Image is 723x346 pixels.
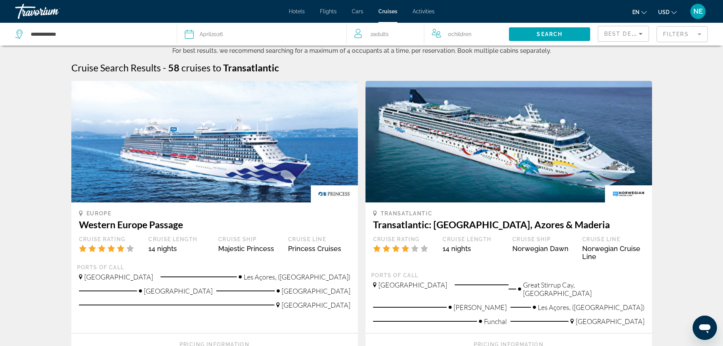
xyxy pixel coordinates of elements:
[163,62,166,73] span: -
[632,9,640,15] span: en
[658,6,677,17] button: Change currency
[144,287,213,295] span: [GEOGRAPHIC_DATA]
[282,301,350,309] span: [GEOGRAPHIC_DATA]
[185,23,339,46] button: April2026
[370,29,389,39] span: 2
[454,303,507,311] span: [PERSON_NAME]
[605,185,652,202] img: ncl.gif
[352,8,363,14] a: Cars
[688,3,708,19] button: User Menu
[657,26,708,43] button: Filter
[658,9,669,15] span: USD
[378,8,397,14] a: Cruises
[381,210,433,216] span: Transatlantic
[15,2,91,21] a: Travorium
[365,81,652,202] img: 1610012582.png
[523,281,644,297] span: Great Stirrup Cay, [GEOGRAPHIC_DATA]
[200,31,211,37] span: April
[373,31,389,37] span: Adults
[168,62,180,73] span: 58
[512,236,575,243] div: Cruise Ship
[632,6,647,17] button: Change language
[512,245,575,253] div: Norwegian Dawn
[576,317,644,325] span: [GEOGRAPHIC_DATA]
[218,236,280,243] div: Cruise Ship
[71,62,161,73] h1: Cruise Search Results
[484,317,507,325] span: Funchal
[77,264,352,271] div: Ports of call
[693,8,703,15] span: NE
[282,287,350,295] span: [GEOGRAPHIC_DATA]
[223,62,279,73] span: Transatlantic
[347,23,509,46] button: Travelers: 2 adults, 0 children
[373,236,435,243] div: Cruise Rating
[693,316,717,340] iframe: Button to launch messaging window
[200,29,223,39] div: 2026
[320,8,337,14] a: Flights
[604,31,644,37] span: Best Deals
[84,273,153,281] span: [GEOGRAPHIC_DATA]
[87,210,112,216] span: Europe
[373,219,644,230] h3: Transatlantic: [GEOGRAPHIC_DATA], Azores & Maderia
[148,245,211,253] div: 14 nights
[79,236,141,243] div: Cruise Rating
[288,236,350,243] div: Cruise Line
[378,281,447,289] span: [GEOGRAPHIC_DATA]
[604,29,643,38] mat-select: Sort by
[181,62,221,73] span: cruises to
[218,245,280,253] div: Majestic Princess
[451,31,471,37] span: Children
[371,272,646,279] div: Ports of call
[537,31,562,37] span: Search
[538,303,644,311] span: Les Açores, ([GEOGRAPHIC_DATA])
[448,29,471,39] span: 0
[244,273,350,281] span: Les Açores, ([GEOGRAPHIC_DATA])
[148,236,211,243] div: Cruise Length
[413,8,435,14] a: Activities
[443,245,505,253] div: 14 nights
[582,245,644,261] div: Norwegian Cruise Line
[289,8,305,14] a: Hotels
[288,245,350,253] div: Princess Cruises
[509,27,590,41] button: Search
[71,81,358,202] img: 1582111476.jpg
[79,219,350,230] h3: Western Europe Passage
[311,185,358,202] img: princessslogonew.png
[443,236,505,243] div: Cruise Length
[582,236,644,243] div: Cruise Line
